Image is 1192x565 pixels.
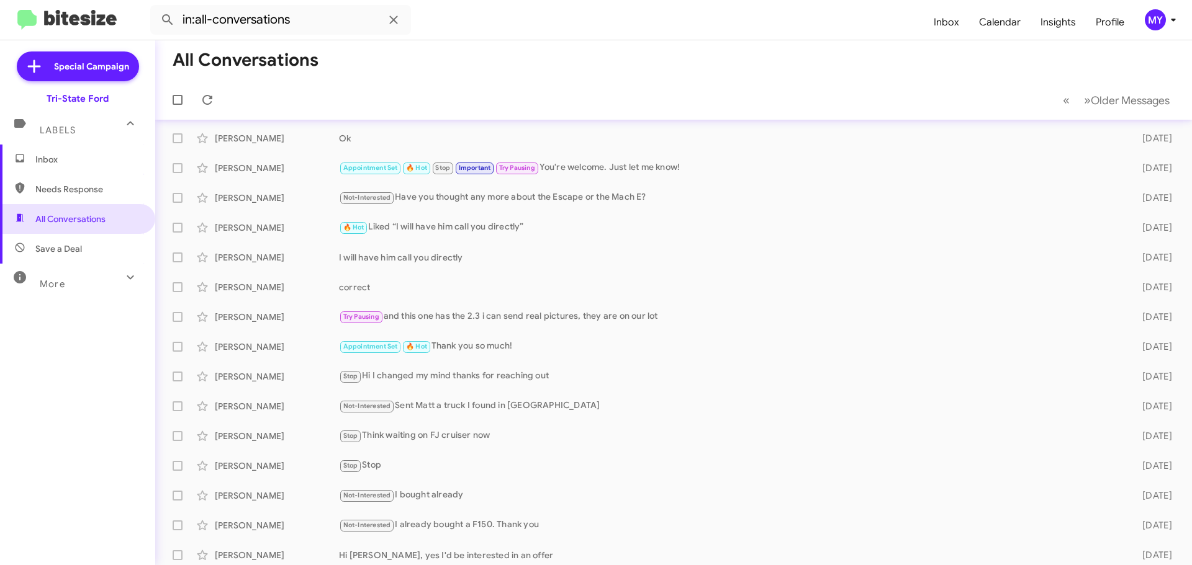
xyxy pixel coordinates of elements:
div: [DATE] [1122,370,1182,383]
div: Hi [PERSON_NAME], yes I'd be interested in an offer [339,549,1122,561]
span: Not-Interested [343,521,391,529]
span: Older Messages [1091,94,1170,107]
div: [PERSON_NAME] [215,549,339,561]
a: Insights [1031,4,1086,40]
span: Not-Interested [343,402,391,410]
div: [PERSON_NAME] [215,460,339,472]
div: You're welcome. Just let me know! [339,161,1122,175]
span: Save a Deal [35,242,82,255]
div: [DATE] [1122,192,1182,204]
div: [DATE] [1122,221,1182,234]
div: Hi I changed my mind thanks for reaching out [339,369,1122,383]
div: [PERSON_NAME] [215,192,339,204]
div: I will have him call you directly [339,251,1122,264]
a: Special Campaign [17,51,139,81]
span: » [1084,92,1091,108]
div: [PERSON_NAME] [215,519,339,532]
div: Tri-State Ford [47,92,109,105]
div: I bought already [339,488,1122,502]
div: [PERSON_NAME] [215,370,339,383]
div: correct [339,281,1122,293]
div: [PERSON_NAME] [215,281,339,293]
div: Ok [339,132,1122,145]
span: Appointment Set [343,342,398,350]
div: [DATE] [1122,519,1182,532]
span: Stop [343,461,358,469]
input: Search [150,5,411,35]
span: Stop [435,164,450,172]
div: [DATE] [1122,311,1182,323]
div: [DATE] [1122,281,1182,293]
button: Next [1077,87,1177,113]
div: [PERSON_NAME] [215,400,339,412]
div: [DATE] [1122,340,1182,353]
span: Appointment Set [343,164,398,172]
div: [DATE] [1122,489,1182,502]
div: [DATE] [1122,162,1182,174]
div: [DATE] [1122,132,1182,145]
div: [PERSON_NAME] [215,251,339,264]
h1: All Conversations [173,50,318,70]
div: [DATE] [1122,430,1182,442]
span: Not-Interested [343,491,391,499]
span: Inbox [35,153,141,166]
a: Calendar [969,4,1031,40]
div: [PERSON_NAME] [215,311,339,323]
div: MY [1145,9,1166,30]
nav: Page navigation example [1056,87,1177,113]
span: 🔥 Hot [406,342,427,350]
div: [DATE] [1122,549,1182,561]
span: 🔥 Hot [343,223,364,231]
div: Think waiting on FJ cruiser now [339,429,1122,443]
button: Previous [1055,87,1077,113]
div: Thank you so much! [339,339,1122,354]
div: [DATE] [1122,400,1182,412]
div: [DATE] [1122,460,1182,472]
span: Not-Interested [343,194,391,202]
span: Needs Response [35,183,141,195]
span: Labels [40,125,76,136]
div: and this one has the 2.3 i can send real pictures, they are on our lot [339,309,1122,324]
span: Stop [343,432,358,440]
div: Have you thought any more about the Escape or the Mach E? [339,190,1122,205]
div: [PERSON_NAME] [215,489,339,502]
div: Liked “I will have him call you directly” [339,220,1122,234]
div: [PERSON_NAME] [215,162,339,174]
a: Inbox [924,4,969,40]
div: [PERSON_NAME] [215,340,339,353]
span: All Conversations [35,213,106,225]
a: Profile [1086,4,1134,40]
div: I already bought a F150. Thank you [339,518,1122,532]
span: More [40,278,65,290]
div: [PERSON_NAME] [215,132,339,145]
div: [DATE] [1122,251,1182,264]
span: Try Pausing [343,313,379,321]
div: [PERSON_NAME] [215,221,339,234]
span: Special Campaign [54,60,129,73]
span: Stop [343,372,358,380]
span: 🔥 Hot [406,164,427,172]
span: Important [459,164,491,172]
div: [PERSON_NAME] [215,430,339,442]
div: Sent Matt a truck I found in [GEOGRAPHIC_DATA] [339,399,1122,413]
div: Stop [339,458,1122,473]
span: « [1063,92,1070,108]
span: Try Pausing [499,164,535,172]
button: MY [1134,9,1178,30]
